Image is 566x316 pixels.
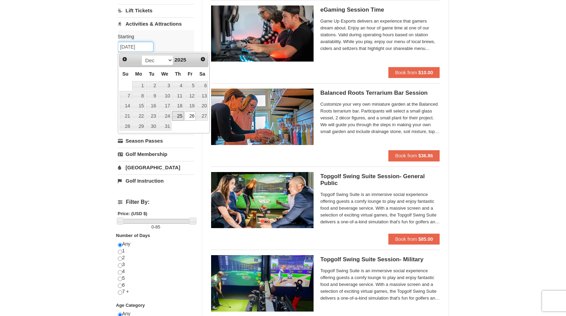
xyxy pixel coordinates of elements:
a: 30 [146,121,157,131]
a: Season Passes [118,134,194,147]
span: Game Up Esports delivers an experience that gamers dream about. Enjoy an hour of game time at one... [320,18,440,52]
a: Golf Instruction [118,174,194,187]
a: Lift Tickets [118,4,194,17]
h5: eGaming Session Time [320,6,440,13]
strong: Price: (USD $) [118,211,148,216]
span: Tuesday [149,71,154,77]
label: - [118,224,194,231]
span: Wednesday [161,71,168,77]
a: 16 [146,101,157,111]
a: 23 [146,111,157,121]
a: 13 [196,91,208,101]
span: Book from [395,153,417,158]
a: 19 [184,101,196,111]
a: 6 [196,81,208,91]
button: Book from $10.00 [388,67,440,78]
img: 19664770-34-0b975b5b.jpg [211,5,314,62]
a: 10 [158,91,171,101]
h4: Filter By: [118,199,194,205]
span: Next [200,56,206,62]
span: Sunday [122,71,128,77]
a: Prev [120,54,130,64]
a: 1 [132,81,145,91]
a: Activities & Attractions [118,17,194,30]
img: 19664770-40-fe46a84b.jpg [211,255,314,311]
h5: Topgolf Swing Suite Session- Military [320,256,440,263]
a: 20 [196,101,208,111]
a: 5 [184,81,196,91]
a: 2 [146,81,157,91]
span: Topgolf Swing Suite is an immersive social experience offering guests a comfy lounge to play and ... [320,191,440,225]
span: Prev [122,56,127,62]
a: 31 [158,121,171,131]
span: Book from [395,70,417,75]
a: Next [198,54,208,64]
a: 29 [132,121,145,131]
a: [GEOGRAPHIC_DATA] [118,161,194,174]
a: 24 [158,111,171,121]
strong: Number of Days [116,233,150,238]
a: 27 [196,111,208,121]
span: Topgolf Swing Suite is an immersive social experience offering guests a comfy lounge to play and ... [320,267,440,302]
strong: Age Category [116,303,145,308]
button: Book from $85.00 [388,234,440,245]
span: Friday [188,71,193,77]
img: 18871151-30-393e4332.jpg [211,89,314,145]
a: 18 [172,101,184,111]
div: Any 1 2 3 4 5 6 7 + [118,241,194,302]
span: Customize your very own miniature garden at the Balanced Roots terrarium bar. Participants will s... [320,101,440,135]
a: 14 [120,101,132,111]
span: 85 [155,224,160,229]
a: 25 [172,111,184,121]
a: 9 [146,91,157,101]
span: 0 [151,224,154,229]
a: 15 [132,101,145,111]
label: Starting [118,33,189,40]
a: 11 [172,91,184,101]
span: 2025 [175,57,186,63]
span: Saturday [199,71,205,77]
h5: Topgolf Swing Suite Session- General Public [320,173,440,187]
a: 28 [120,121,132,131]
span: Book from [395,236,417,242]
span: Monday [135,71,142,77]
a: 8 [132,91,145,101]
a: Golf Membership [118,148,194,160]
span: Thursday [175,71,181,77]
h5: Balanced Roots Terrarium Bar Session [320,90,440,96]
strong: $85.00 [418,236,433,242]
a: 21 [120,111,132,121]
button: Book from $36.86 [388,150,440,161]
a: 4 [172,81,184,91]
strong: $36.86 [418,153,433,158]
img: 19664770-17-d333e4c3.jpg [211,172,314,228]
a: 3 [158,81,171,91]
a: 17 [158,101,171,111]
a: 22 [132,111,145,121]
a: 26 [184,111,196,121]
a: 7 [120,91,132,101]
a: 12 [184,91,196,101]
strong: $10.00 [418,70,433,75]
